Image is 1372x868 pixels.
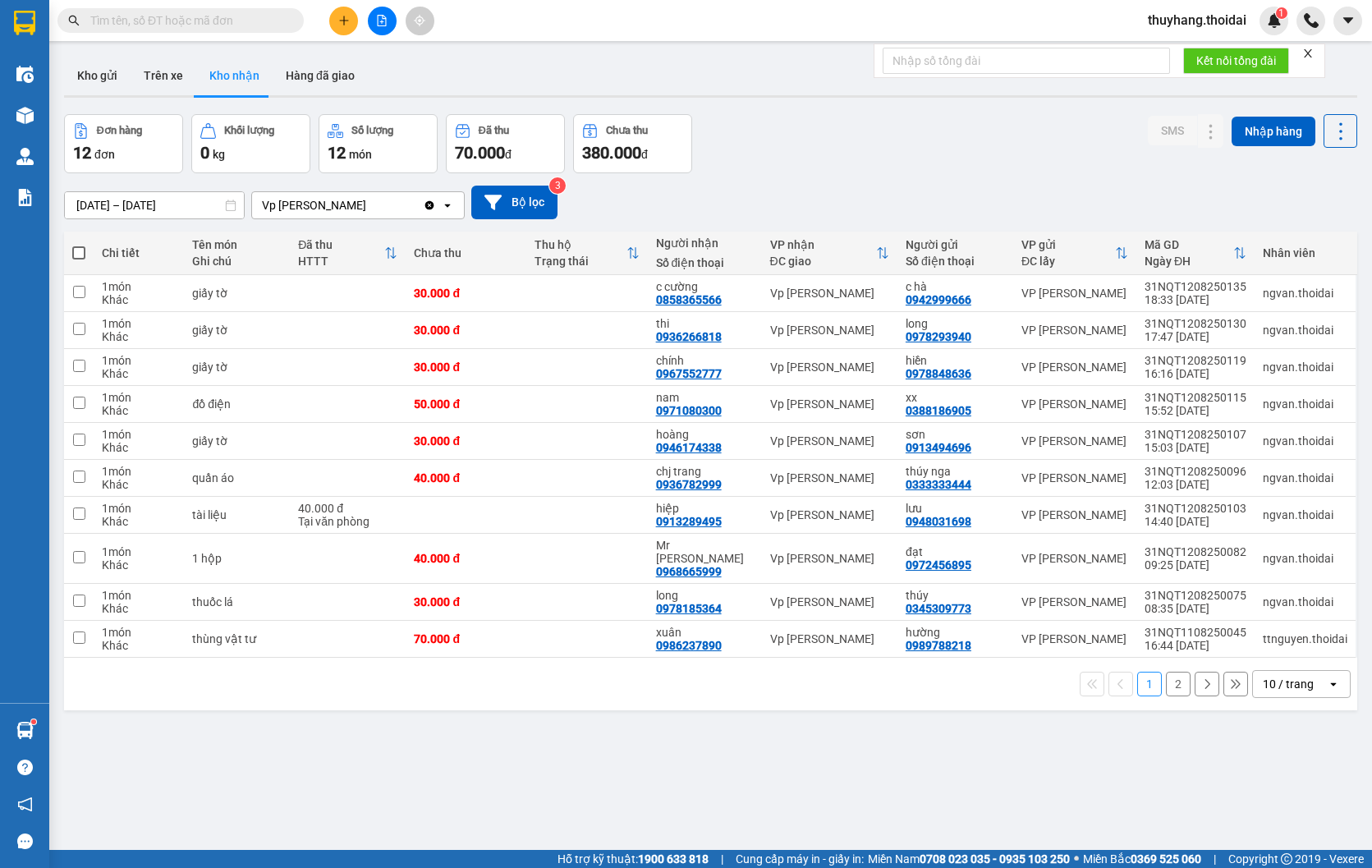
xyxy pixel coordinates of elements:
[298,502,397,515] div: 40.000 đ
[1145,515,1246,528] div: 14:40 [DATE]
[526,232,647,275] th: Toggle SortBy
[1145,626,1246,639] div: 31NQT1108250045
[656,639,722,652] div: 0986237890
[1145,428,1246,441] div: 31NQT1208250107
[328,143,346,163] span: 12
[906,502,1005,515] div: lưu
[1145,558,1246,572] div: 09:25 [DATE]
[1304,13,1319,28] img: phone-icon
[656,354,754,367] div: chính
[656,256,754,269] div: Số điện thoại
[656,317,754,330] div: thi
[192,361,282,374] div: giấy tờ
[329,7,358,35] button: plus
[1021,595,1128,609] div: VP [PERSON_NAME]
[656,293,722,306] div: 0858365566
[505,148,512,161] span: đ
[770,287,889,300] div: Vp [PERSON_NAME]
[414,471,518,485] div: 40.000 đ
[549,177,566,194] sup: 3
[906,558,971,572] div: 0972456895
[102,367,176,380] div: Khác
[1145,317,1246,330] div: 31NQT1208250130
[1263,552,1347,565] div: ngvan.thoidai
[1145,465,1246,478] div: 31NQT1208250096
[196,56,273,95] button: Kho nhận
[298,515,397,528] div: Tại văn phòng
[1281,853,1292,865] span: copyright
[414,632,518,645] div: 70.000 đ
[906,293,971,306] div: 0942999666
[535,255,626,268] div: Trạng thái
[16,148,34,165] img: warehouse-icon
[1021,471,1128,485] div: VP [PERSON_NAME]
[1145,330,1246,343] div: 17:47 [DATE]
[656,502,754,515] div: hiệp
[102,545,176,558] div: 1 món
[573,114,692,173] button: Chưa thu380.000đ
[368,7,397,35] button: file-add
[351,125,393,136] div: Số lượng
[192,632,282,645] div: thùng vật tư
[102,317,176,330] div: 1 món
[338,15,350,26] span: plus
[290,232,406,275] th: Toggle SortBy
[906,238,1005,251] div: Người gửi
[224,125,274,136] div: Khối lượng
[1145,441,1246,454] div: 15:03 [DATE]
[64,56,131,95] button: Kho gửi
[16,722,34,739] img: warehouse-icon
[1278,7,1284,19] span: 1
[1145,238,1233,251] div: Mã GD
[1021,287,1128,300] div: VP [PERSON_NAME]
[906,404,971,417] div: 0388186905
[65,192,244,218] input: Select a date range.
[1145,280,1246,293] div: 31NQT1208250135
[102,280,176,293] div: 1 món
[192,255,282,268] div: Ghi chú
[16,66,34,83] img: warehouse-icon
[770,255,876,268] div: ĐC giao
[17,797,33,812] span: notification
[73,143,91,163] span: 12
[721,850,723,868] span: |
[1196,52,1276,70] span: Kết nối tổng đài
[102,404,176,417] div: Khác
[906,589,1005,602] div: thúy
[1183,48,1289,74] button: Kết nối tổng đài
[414,287,518,300] div: 30.000 đ
[192,397,282,411] div: đồ điện
[1021,632,1128,645] div: VP [PERSON_NAME]
[349,148,372,161] span: món
[770,508,889,521] div: Vp [PERSON_NAME]
[770,552,889,565] div: Vp [PERSON_NAME]
[1013,232,1136,275] th: Toggle SortBy
[414,15,425,26] span: aim
[770,238,876,251] div: VP nhận
[656,330,722,343] div: 0936266818
[1166,672,1191,696] button: 2
[102,354,176,367] div: 1 món
[906,391,1005,404] div: xx
[102,478,176,491] div: Khác
[262,197,366,214] div: Vp [PERSON_NAME]
[770,361,889,374] div: Vp [PERSON_NAME]
[479,125,509,136] div: Đã thu
[423,199,436,212] svg: Clear value
[638,852,709,866] strong: 1900 633 818
[906,639,971,652] div: 0989788218
[1021,552,1128,565] div: VP [PERSON_NAME]
[1232,117,1315,146] button: Nhập hàng
[1135,10,1260,30] span: thuyhang.thoidai
[656,441,722,454] div: 0946174338
[368,197,369,214] input: Selected Vp Lê Hoàn.
[1263,508,1347,521] div: ngvan.thoidai
[1021,324,1128,337] div: VP [PERSON_NAME]
[582,143,641,163] span: 380.000
[102,391,176,404] div: 1 món
[1263,434,1347,448] div: ngvan.thoidai
[1263,676,1314,692] div: 10 / trang
[1145,478,1246,491] div: 12:03 [DATE]
[273,56,368,95] button: Hàng đã giao
[1214,850,1216,868] span: |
